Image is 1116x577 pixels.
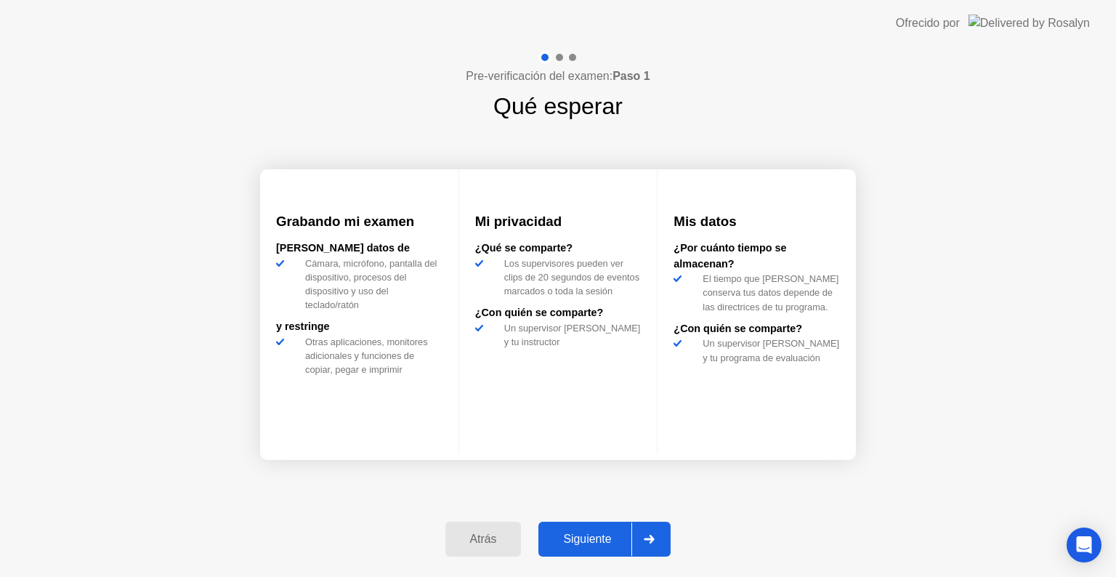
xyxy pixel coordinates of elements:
[674,321,840,337] div: ¿Con quién se comparte?
[697,336,840,364] div: Un supervisor [PERSON_NAME] y tu programa de evaluación
[475,241,642,257] div: ¿Qué se comparte?
[697,272,840,314] div: El tiempo que [PERSON_NAME] conserva tus datos depende de las directrices de tu programa.
[299,335,442,377] div: Otras aplicaciones, monitores adicionales y funciones de copiar, pegar e imprimir
[450,533,517,546] div: Atrás
[299,257,442,312] div: Cámara, micrófono, pantalla del dispositivo, procesos del dispositivo y uso del teclado/ratón
[538,522,671,557] button: Siguiente
[475,211,642,232] h3: Mi privacidad
[969,15,1090,31] img: Delivered by Rosalyn
[276,319,442,335] div: y restringe
[498,257,642,299] div: Los supervisores pueden ver clips de 20 segundos de eventos marcados o toda la sesión
[612,70,650,82] b: Paso 1
[896,15,960,32] div: Ofrecido por
[276,241,442,257] div: [PERSON_NAME] datos de
[466,68,650,85] h4: Pre-verificación del examen:
[445,522,522,557] button: Atrás
[674,211,840,232] h3: Mis datos
[276,211,442,232] h3: Grabando mi examen
[674,241,840,272] div: ¿Por cuánto tiempo se almacenan?
[475,305,642,321] div: ¿Con quién se comparte?
[1067,528,1101,562] div: Open Intercom Messenger
[493,89,623,124] h1: Qué esperar
[498,321,642,349] div: Un supervisor [PERSON_NAME] y tu instructor
[543,533,631,546] div: Siguiente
